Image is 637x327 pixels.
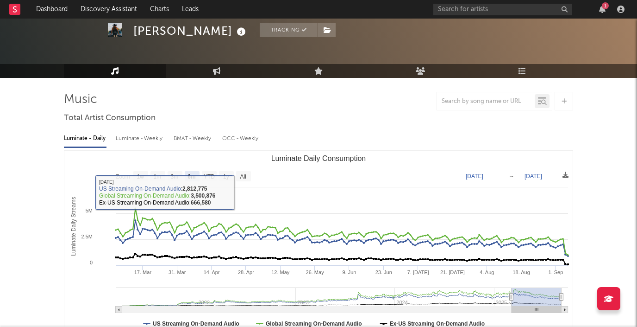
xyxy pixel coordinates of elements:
[90,260,93,265] text: 0
[306,269,325,275] text: 26. May
[271,154,366,162] text: Luminate Daily Consumption
[440,269,465,275] text: 21. [DATE]
[204,269,220,275] text: 14. Apr
[133,23,248,38] div: [PERSON_NAME]
[266,321,362,327] text: Global Streaming On-Demand Audio
[153,321,239,327] text: US Streaming On-Demand Audio
[81,234,93,239] text: 2.5M
[116,131,164,147] div: Luminate - Weekly
[375,269,392,275] text: 23. Jun
[238,269,254,275] text: 28. Apr
[204,173,215,180] text: YTD
[70,197,77,256] text: Luminate Daily Streams
[602,2,609,9] div: 1
[174,131,213,147] div: BMAT - Weekly
[390,321,485,327] text: Ex-US Streaming On-Demand Audio
[260,23,318,37] button: Tracking
[342,269,356,275] text: 9. Jun
[154,173,162,180] text: 1m
[222,131,259,147] div: OCC - Weekly
[433,4,572,15] input: Search for artists
[407,269,429,275] text: 7. [DATE]
[134,269,152,275] text: 17. Mar
[171,173,179,180] text: 3m
[480,269,494,275] text: 4. Aug
[240,173,246,180] text: All
[271,269,290,275] text: 12. May
[169,269,186,275] text: 31. Mar
[64,131,106,147] div: Luminate - Daily
[549,269,563,275] text: 1. Sep
[525,173,542,180] text: [DATE]
[599,6,606,13] button: 1
[509,173,514,180] text: →
[86,208,93,213] text: 5M
[187,173,195,180] text: 6m
[466,173,483,180] text: [DATE]
[137,173,144,180] text: 1w
[512,269,530,275] text: 18. Aug
[223,173,229,180] text: 1y
[116,173,130,180] text: Zoom
[437,98,535,105] input: Search by song name or URL
[64,113,156,124] span: Total Artist Consumption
